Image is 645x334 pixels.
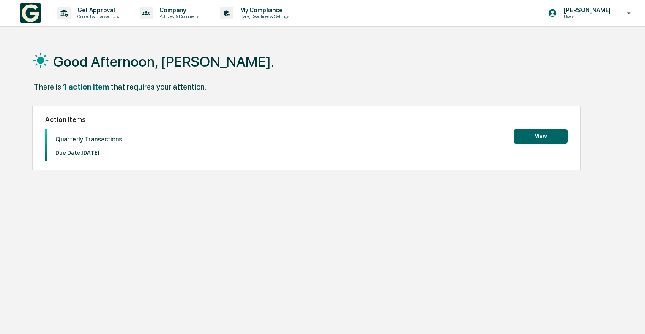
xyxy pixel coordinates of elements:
[53,53,274,70] h1: Good Afternoon, [PERSON_NAME].
[34,82,61,91] div: There is
[71,7,123,14] p: Get Approval
[153,14,203,19] p: Policies & Documents
[233,7,293,14] p: My Compliance
[557,14,615,19] p: Users
[71,14,123,19] p: Content & Transactions
[111,82,206,91] div: that requires your attention.
[55,149,122,156] p: Due Date: [DATE]
[514,129,568,144] button: View
[55,136,122,143] p: Quarterly Transactions
[233,14,293,19] p: Data, Deadlines & Settings
[557,7,615,14] p: [PERSON_NAME]
[45,116,568,124] h2: Action Items
[153,7,203,14] p: Company
[20,3,41,23] img: logo
[63,82,109,91] div: 1 action item
[514,132,568,140] a: View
